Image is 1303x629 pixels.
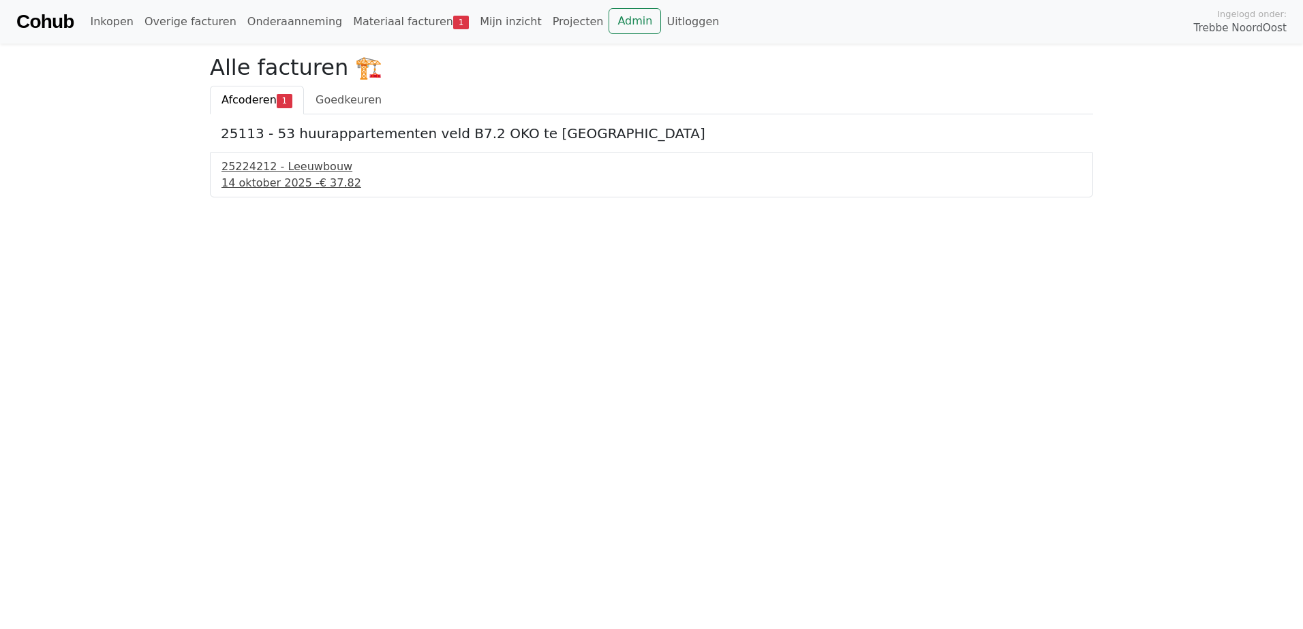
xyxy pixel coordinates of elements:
a: Onderaanneming [242,8,348,35]
span: Goedkeuren [316,93,382,106]
div: 14 oktober 2025 - [221,175,1082,191]
a: Materiaal facturen1 [348,8,474,35]
a: Admin [609,8,661,34]
h2: Alle facturen 🏗️ [210,54,1093,80]
a: 25224212 - Leeuwbouw14 oktober 2025 -€ 37.82 [221,159,1082,191]
a: Cohub [16,5,74,38]
a: Uitloggen [661,8,724,35]
span: Trebbe NoordOost [1194,20,1287,36]
a: Overige facturen [139,8,242,35]
span: Ingelogd onder: [1217,7,1287,20]
span: Afcoderen [221,93,277,106]
div: 25224212 - Leeuwbouw [221,159,1082,175]
span: 1 [277,94,292,108]
a: Afcoderen1 [210,86,304,114]
a: Goedkeuren [304,86,393,114]
a: Inkopen [85,8,138,35]
span: 1 [453,16,469,29]
span: € 37.82 [320,176,361,189]
h5: 25113 - 53 huurappartementen veld B7.2 OKO te [GEOGRAPHIC_DATA] [221,125,1082,142]
a: Projecten [547,8,609,35]
a: Mijn inzicht [474,8,547,35]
